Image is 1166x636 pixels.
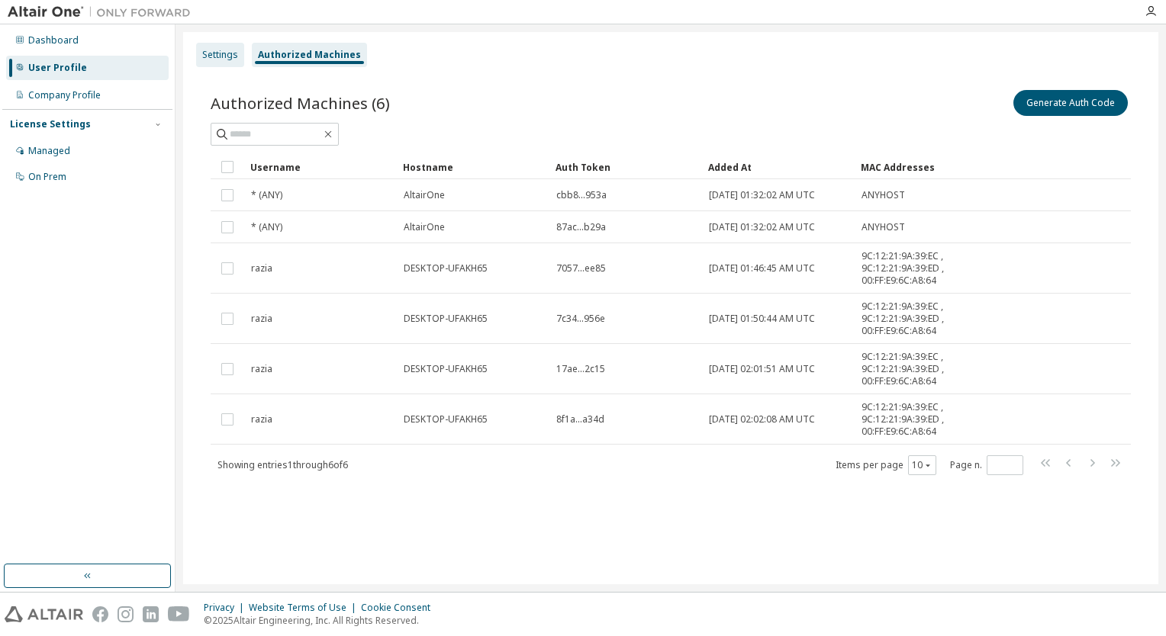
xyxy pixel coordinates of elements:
[217,458,348,471] span: Showing entries 1 through 6 of 6
[28,62,87,74] div: User Profile
[556,413,604,426] span: 8f1a...a34d
[8,5,198,20] img: Altair One
[861,155,971,179] div: MAC Addresses
[28,34,79,47] div: Dashboard
[862,351,970,387] span: 9C:12:21:9A:39:EC , 9C:12:21:9A:39:ED , 00:FF:E9:6C:A8:64
[251,262,272,275] span: razia
[403,155,543,179] div: Hostname
[404,221,445,233] span: AltairOne
[950,455,1023,475] span: Page n.
[118,606,134,622] img: instagram.svg
[168,606,190,622] img: youtube.svg
[251,363,272,375] span: razia
[251,313,272,325] span: razia
[862,250,970,287] span: 9C:12:21:9A:39:EC , 9C:12:21:9A:39:ED , 00:FF:E9:6C:A8:64
[709,313,815,325] span: [DATE] 01:50:44 AM UTC
[862,189,905,201] span: ANYHOST
[251,189,282,201] span: * (ANY)
[1013,90,1128,116] button: Generate Auth Code
[250,155,391,179] div: Username
[28,171,66,183] div: On Prem
[258,49,361,61] div: Authorized Machines
[862,300,970,337] span: 9C:12:21:9A:39:EC , 9C:12:21:9A:39:ED , 00:FF:E9:6C:A8:64
[404,313,488,325] span: DESKTOP-UFAKH65
[28,89,101,101] div: Company Profile
[556,189,607,201] span: cbb8...953a
[404,363,488,375] span: DESKTOP-UFAKH65
[361,602,440,614] div: Cookie Consent
[836,455,936,475] span: Items per page
[404,413,488,426] span: DESKTOP-UFAKH65
[202,49,238,61] div: Settings
[709,189,815,201] span: [DATE] 01:32:02 AM UTC
[709,262,815,275] span: [DATE] 01:46:45 AM UTC
[556,262,606,275] span: 7057...ee85
[404,189,445,201] span: AltairOne
[204,602,249,614] div: Privacy
[708,155,849,179] div: Added At
[92,606,108,622] img: facebook.svg
[912,459,932,471] button: 10
[556,221,606,233] span: 87ac...b29a
[404,262,488,275] span: DESKTOP-UFAKH65
[211,92,390,114] span: Authorized Machines (6)
[556,313,605,325] span: 7c34...956e
[251,221,282,233] span: * (ANY)
[862,221,905,233] span: ANYHOST
[709,413,815,426] span: [DATE] 02:02:08 AM UTC
[204,614,440,627] p: © 2025 Altair Engineering, Inc. All Rights Reserved.
[28,145,70,157] div: Managed
[709,363,815,375] span: [DATE] 02:01:51 AM UTC
[5,606,83,622] img: altair_logo.svg
[251,413,272,426] span: razia
[10,118,91,130] div: License Settings
[143,606,159,622] img: linkedin.svg
[249,602,361,614] div: Website Terms of Use
[556,155,696,179] div: Auth Token
[556,363,605,375] span: 17ae...2c15
[862,401,970,438] span: 9C:12:21:9A:39:EC , 9C:12:21:9A:39:ED , 00:FF:E9:6C:A8:64
[709,221,815,233] span: [DATE] 01:32:02 AM UTC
